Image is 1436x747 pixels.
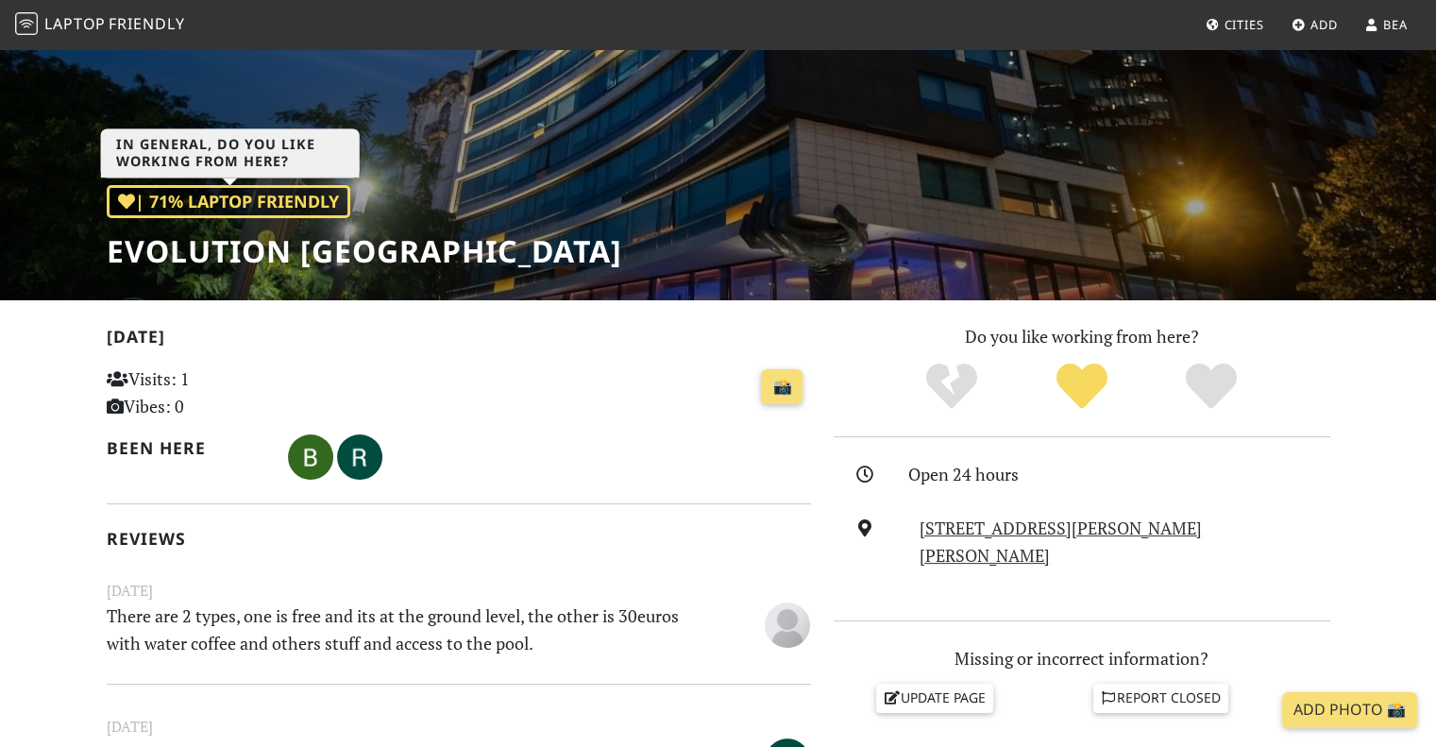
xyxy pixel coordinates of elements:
img: LaptopFriendly [15,12,38,35]
h2: [DATE] [107,327,811,354]
small: [DATE] [95,715,822,739]
a: Update page [876,684,993,712]
h2: Reviews [107,529,811,549]
img: blank-535327c66bd565773addf3077783bbfce4b00ec00e9fd257753287c682c7fa38.png [765,603,810,648]
span: Cities [1224,16,1263,33]
p: Visits: 1 Vibes: 0 [107,365,327,420]
h1: Evolution [GEOGRAPHIC_DATA] [107,233,622,269]
span: Bea [288,444,337,467]
a: Report closed [1093,684,1229,712]
span: Anonymous [765,611,810,634]
p: Do you like working from here? [834,323,1330,350]
p: There are 2 types, one is free and its at the ground level, the other is 30euros with water coffe... [95,603,701,657]
a: LaptopFriendly LaptopFriendly [15,8,185,42]
span: Laptop [44,13,106,34]
a: 📸 [761,369,802,405]
span: Bea [1383,16,1408,33]
span: Friendly [109,13,184,34]
a: Cities [1198,8,1272,42]
h2: Been here [107,438,266,458]
img: 6897-bea.jpg [288,434,333,480]
h3: In general, do you like working from here? [101,129,360,178]
small: [DATE] [95,579,822,603]
div: No [887,361,1017,413]
div: | 71% Laptop Friendly [107,185,350,218]
span: Rita Meneses [337,444,382,467]
div: Yes [1017,361,1147,413]
span: Add [1310,16,1338,33]
p: Missing or incorrect information? [834,645,1330,672]
div: Definitely! [1146,361,1276,413]
img: 3659-rita.jpg [337,434,382,480]
a: Add [1284,8,1345,42]
a: [STREET_ADDRESS][PERSON_NAME][PERSON_NAME] [920,517,1202,567]
div: Open 24 hours [908,461,1341,488]
a: Bea [1357,8,1415,42]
